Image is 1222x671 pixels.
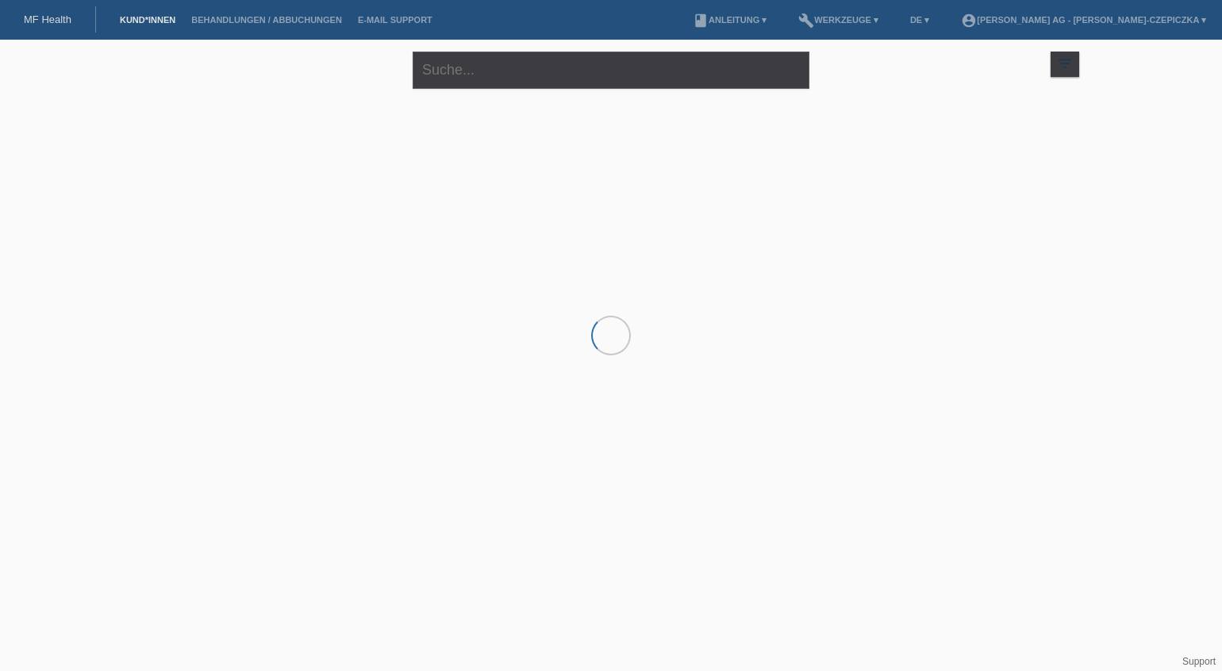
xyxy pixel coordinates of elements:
a: buildWerkzeuge ▾ [790,15,886,25]
i: account_circle [961,13,977,29]
a: E-Mail Support [350,15,440,25]
a: Support [1182,656,1216,667]
a: DE ▾ [902,15,937,25]
input: Suche... [413,52,809,89]
i: build [798,13,814,29]
a: Kund*innen [112,15,183,25]
a: Behandlungen / Abbuchungen [183,15,350,25]
a: MF Health [24,13,71,25]
a: bookAnleitung ▾ [685,15,774,25]
a: account_circle[PERSON_NAME] AG - [PERSON_NAME]-Czepiczka ▾ [953,15,1214,25]
i: book [693,13,709,29]
i: filter_list [1056,55,1074,72]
